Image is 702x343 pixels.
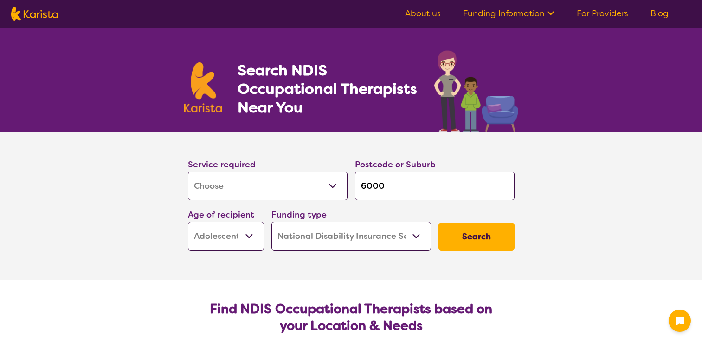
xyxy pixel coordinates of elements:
[355,159,436,170] label: Postcode or Suburb
[184,62,222,112] img: Karista logo
[195,301,507,334] h2: Find NDIS Occupational Therapists based on your Location & Needs
[650,8,669,19] a: Blog
[463,8,554,19] a: Funding Information
[577,8,628,19] a: For Providers
[188,209,254,220] label: Age of recipient
[355,171,515,200] input: Type
[271,209,327,220] label: Funding type
[438,223,515,251] button: Search
[11,7,58,21] img: Karista logo
[434,50,518,132] img: occupational-therapy
[405,8,441,19] a: About us
[238,61,418,117] h1: Search NDIS Occupational Therapists Near You
[188,159,256,170] label: Service required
